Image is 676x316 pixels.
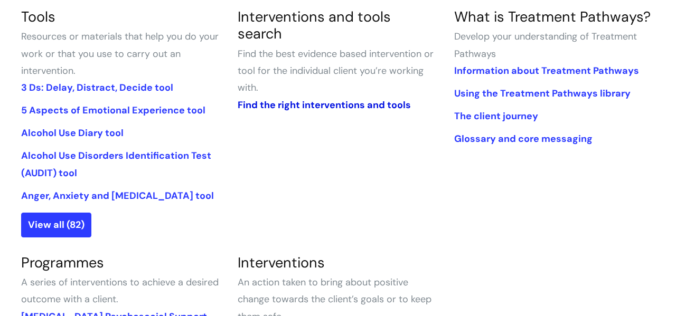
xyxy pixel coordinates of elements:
a: Tools [21,7,55,26]
span: A series of interventions to achieve a desired outcome with a client. [21,276,219,305]
a: What is Treatment Pathways? [454,7,651,26]
span: Find the best evidence based intervention or tool for the individual client you’re working with. [238,47,434,94]
a: Alcohol Use Diary tool [21,127,124,139]
a: Using the Treatment Pathways library [454,87,631,100]
span: Resources or materials that help you do your work or that you use to carry out an intervention. [21,30,219,77]
span: Develop your understanding of Treatment Pathways [454,30,637,60]
a: Interventions [238,253,325,272]
a: 3 Ds: Delay, Distract, Decide tool [21,81,173,94]
a: Information about Treatment Pathways [454,64,639,77]
a: Alcohol Use Disorders Identification Test (AUDIT) tool [21,149,211,179]
a: Interventions and tools search [238,7,391,43]
a: Find the right interventions and tools [238,99,411,111]
a: Anger, Anxiety and [MEDICAL_DATA] tool [21,189,214,202]
a: Glossary and core messaging [454,132,593,145]
a: 5 Aspects of Emotional Experience tool [21,104,205,117]
a: View all (82) [21,213,91,237]
a: The client journey [454,110,538,122]
a: Programmes [21,253,104,272]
